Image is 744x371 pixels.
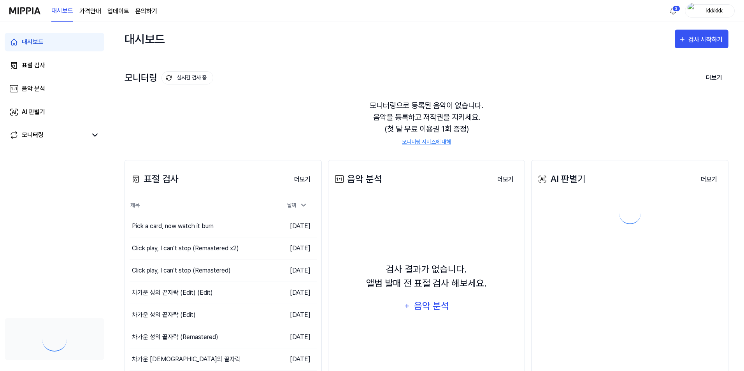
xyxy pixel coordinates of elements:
button: 실시간 검사 중 [161,71,213,84]
div: 모니터링으로 등록된 음악이 없습니다. 음악을 등록하고 저작권을 지키세요. (첫 달 무료 이용권 1회 증정) [125,90,728,155]
button: 더보기 [695,172,723,187]
div: 대시보드 [22,37,44,47]
div: kkkkkk [699,6,730,15]
img: 알림 [669,6,678,16]
a: AI 판별기 [5,103,104,121]
a: 더보기 [288,171,317,187]
a: 음악 분석 [5,79,104,98]
td: [DATE] [270,215,317,237]
th: 제목 [130,196,270,215]
div: 차가운 성의 끝자락 (Edit) [132,310,196,320]
button: 검사 시작하기 [675,30,728,48]
button: profilekkkkkk [685,4,735,18]
div: Click play, I can’t stop (Remastered x2) [132,244,239,253]
img: profile [688,3,697,19]
div: 음악 분석 [22,84,45,93]
button: 더보기 [491,172,520,187]
button: 더보기 [700,70,728,86]
a: 모니터링 서비스에 대해 [402,138,451,146]
div: 날짜 [284,199,311,212]
div: 3 [672,5,680,12]
img: monitoring Icon [166,75,172,81]
div: AI 판별기 [22,107,45,117]
div: 차가운 성의 끝자락 (Edit) (Edit) [132,288,213,297]
button: 알림3 [667,5,679,17]
div: 모니터링 [125,71,213,84]
div: 음악 분석 [333,172,382,186]
div: 모니터링 [22,130,44,140]
a: 문의하기 [135,7,157,16]
a: 모니터링 [9,130,87,140]
td: [DATE] [270,326,317,348]
td: [DATE] [270,259,317,281]
div: Pick a card, now watch it burn [132,222,214,231]
div: 차가운 성의 끝자락 (Remastered) [132,332,218,342]
a: 대시보드 [51,0,73,22]
a: 표절 검사 [5,56,104,75]
div: 대시보드 [125,30,165,48]
div: 검사 시작하기 [688,35,725,45]
div: Click play, I can’t stop (Remastered) [132,266,231,275]
a: 더보기 [491,171,520,187]
button: 가격안내 [79,7,101,16]
td: [DATE] [270,304,317,326]
td: [DATE] [270,281,317,304]
a: 대시보드 [5,33,104,51]
td: [DATE] [270,348,317,370]
div: 검사 결과가 없습니다. 앨범 발매 전 표절 검사 해보세요. [366,262,487,290]
a: 업데이트 [107,7,129,16]
div: 음악 분석 [413,299,450,313]
button: 음악 분석 [398,297,454,315]
div: 표절 검사 [130,172,179,186]
div: 차가운 [DEMOGRAPHIC_DATA]의 끝자락 [132,355,240,364]
button: 더보기 [288,172,317,187]
td: [DATE] [270,237,317,259]
div: AI 판별기 [536,172,586,186]
div: 표절 검사 [22,61,45,70]
a: 더보기 [695,171,723,187]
